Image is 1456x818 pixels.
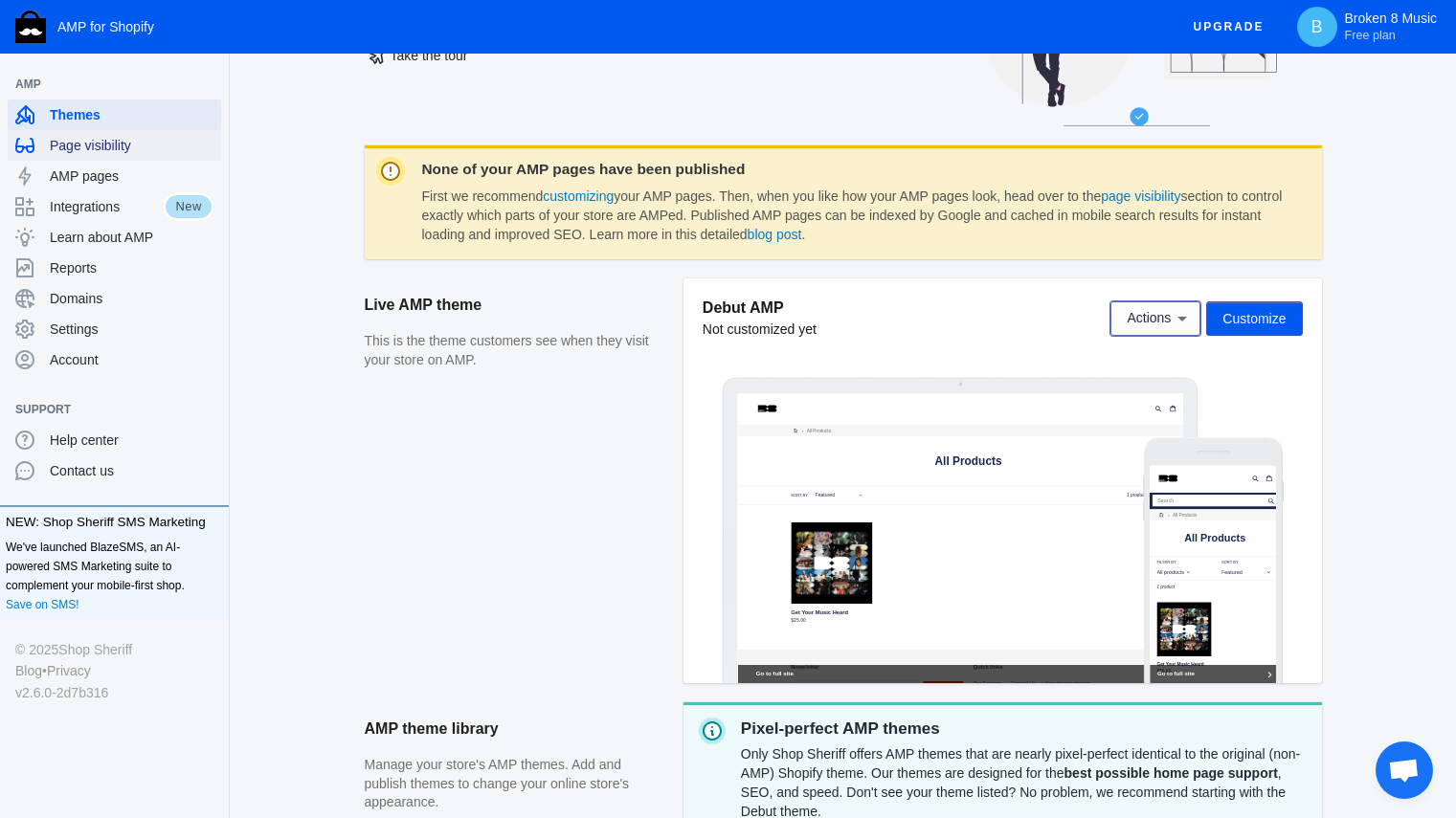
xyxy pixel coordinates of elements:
[212,276,364,294] label: Sort by
[1143,437,1284,683] img: Mobile frame
[58,639,132,660] a: Shop Sheriff
[8,161,221,191] a: AMP pages
[21,276,173,294] label: Filter by
[578,184,775,221] span: All Products
[50,136,213,155] span: Page visibility
[64,130,142,164] span: All Products
[1064,765,1278,781] strong: best possible home page support
[365,756,664,812] p: Manage your store's AMP themes. Add and publish themes to change your online store's appearance.
[1127,311,1171,326] span: Actions
[15,11,46,43] img: Shop Sheriff Logo
[15,639,213,660] div: © 2025
[1206,301,1302,336] button: Customize
[703,298,817,318] h5: Debut AMP
[370,48,468,63] span: Take the tour
[15,660,213,681] div: •
[741,718,1307,741] p: Pixel-perfect AMP themes
[194,406,225,413] button: Add a sales channel
[422,188,1288,244] dd: First we recommend your AMP pages. Then, when you like how your AMP pages look, head over to the ...
[21,603,338,629] span: Go to full site
[8,222,221,253] a: Learn about AMP
[365,332,664,369] p: This is the theme customers see when they visit your store on AMP.
[365,702,664,756] h2: AMP theme library
[1143,295,1198,310] span: 1 product
[185,97,195,130] span: ›
[8,283,221,314] a: Domains
[15,682,213,703] div: v2.6.0-2d7b316
[1110,301,1200,336] button: Actions
[152,96,188,131] a: Home
[50,350,213,369] span: Account
[199,97,277,130] span: All Products
[365,278,664,332] h2: Live AMP theme
[8,130,221,161] a: Page visibility
[8,314,221,344] a: Settings
[722,377,1199,683] img: Laptop frame
[50,258,213,277] span: Reports
[156,296,206,313] label: Sort by
[50,228,213,247] span: Learn about AMP
[703,320,817,339] div: Not customized yet
[1222,311,1286,326] span: Customize
[1308,17,1327,36] span: B
[51,130,61,164] span: ›
[1178,10,1280,45] button: Upgrade
[50,431,213,450] span: Help center
[6,595,79,614] a: Save on SMS!
[347,87,367,122] a: submit search
[422,161,1288,178] dt: None of your AMP pages have been published
[748,227,802,242] a: blog post
[543,188,614,204] a: customizing
[194,80,225,88] button: Add a sales channel
[1101,188,1180,204] a: page visibility
[1345,28,1396,43] span: Free plan
[15,75,194,94] span: AMP
[50,105,213,124] span: Themes
[53,14,120,81] img: image
[50,166,213,186] span: AMP pages
[365,38,473,73] button: Take the tour
[50,289,213,308] span: Domains
[8,344,221,375] a: Account
[101,198,281,232] span: All Products
[47,660,91,681] a: Privacy
[17,129,53,165] a: Home
[50,197,164,216] span: Integrations
[15,660,42,681] a: Blog
[1345,11,1437,43] p: Broken 8 Music
[8,87,376,122] input: Search
[50,320,213,339] span: Settings
[8,253,221,283] a: Reports
[57,19,154,34] span: AMP for Shopify
[50,461,213,480] span: Contact us
[8,99,221,130] a: Themes
[164,193,213,220] span: New
[15,400,194,419] span: Support
[1376,741,1433,799] div: Open chat
[8,455,221,486] a: Contact us
[8,191,221,222] a: IntegrationsNew
[21,352,73,366] span: 1 product
[1194,10,1265,44] span: Upgrade
[21,6,88,73] img: image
